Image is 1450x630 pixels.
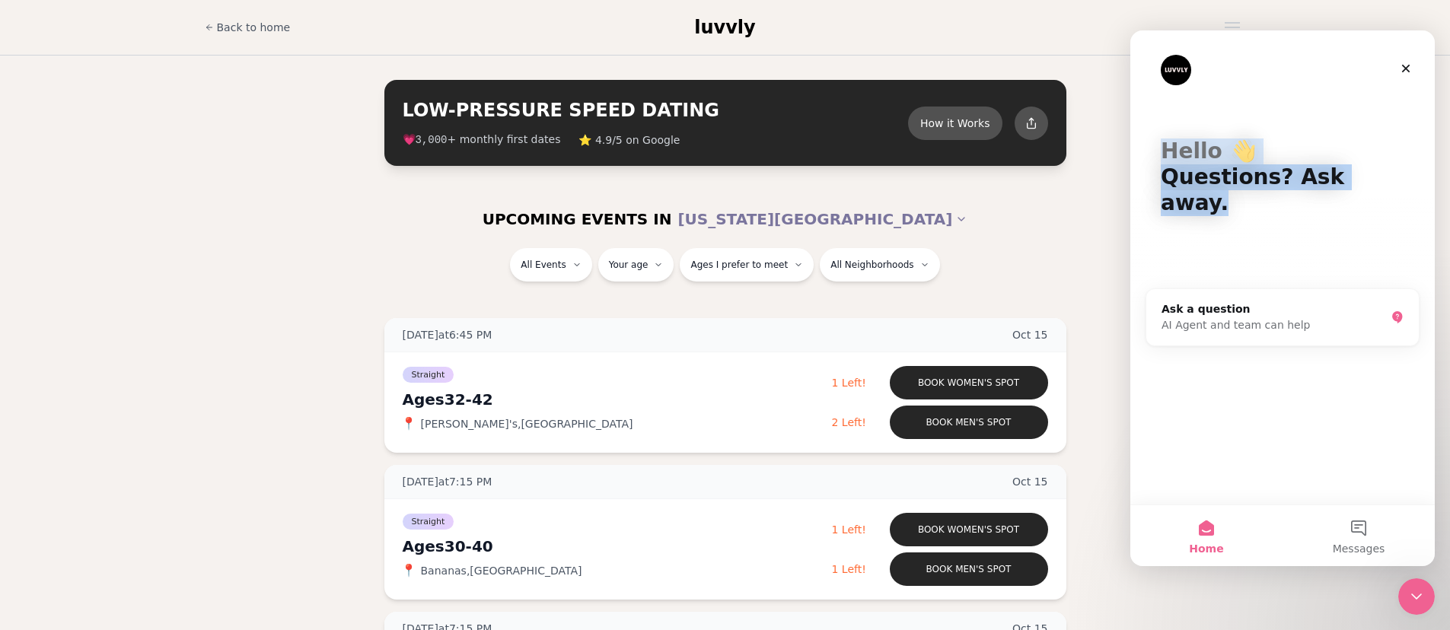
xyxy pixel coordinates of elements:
[890,406,1048,439] button: Book men's spot
[403,367,454,383] span: Straight
[403,132,561,148] span: 💗 + monthly first dates
[403,474,492,489] span: [DATE] at 7:15 PM
[403,514,454,530] span: Straight
[521,259,566,271] span: All Events
[403,536,832,557] div: Ages 30-40
[832,377,866,389] span: 1 Left!
[578,132,680,148] span: ⭐ 4.9/5 on Google
[694,17,755,38] span: luvvly
[1219,16,1246,39] button: Open menu
[830,259,913,271] span: All Neighborhoods
[890,552,1048,586] button: Book men's spot
[609,259,649,271] span: Your age
[510,248,591,282] button: All Events
[421,563,582,578] span: Bananas , [GEOGRAPHIC_DATA]
[677,202,967,236] button: [US_STATE][GEOGRAPHIC_DATA]
[908,107,1002,140] button: How it Works
[832,416,866,428] span: 2 Left!
[416,134,448,146] span: 3,000
[403,565,415,577] span: 📍
[205,12,291,43] a: Back to home
[403,418,415,430] span: 📍
[832,523,866,536] span: 1 Left!
[403,389,832,410] div: Ages 32-42
[680,248,814,282] button: Ages I prefer to meet
[890,513,1048,546] button: Book women's spot
[1130,30,1435,566] iframe: Intercom live chat
[598,248,674,282] button: Your age
[890,366,1048,399] button: Book women's spot
[1398,578,1435,615] iframe: Intercom live chat
[403,98,908,123] h2: LOW-PRESSURE SPEED DATING
[690,259,788,271] span: Ages I prefer to meet
[1012,474,1048,489] span: Oct 15
[403,327,492,342] span: [DATE] at 6:45 PM
[832,563,866,575] span: 1 Left!
[820,248,939,282] button: All Neighborhoods
[421,416,633,431] span: [PERSON_NAME]'s , [GEOGRAPHIC_DATA]
[694,15,755,40] a: luvvly
[1012,327,1048,342] span: Oct 15
[483,208,672,230] span: UPCOMING EVENTS IN
[217,20,291,35] span: Back to home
